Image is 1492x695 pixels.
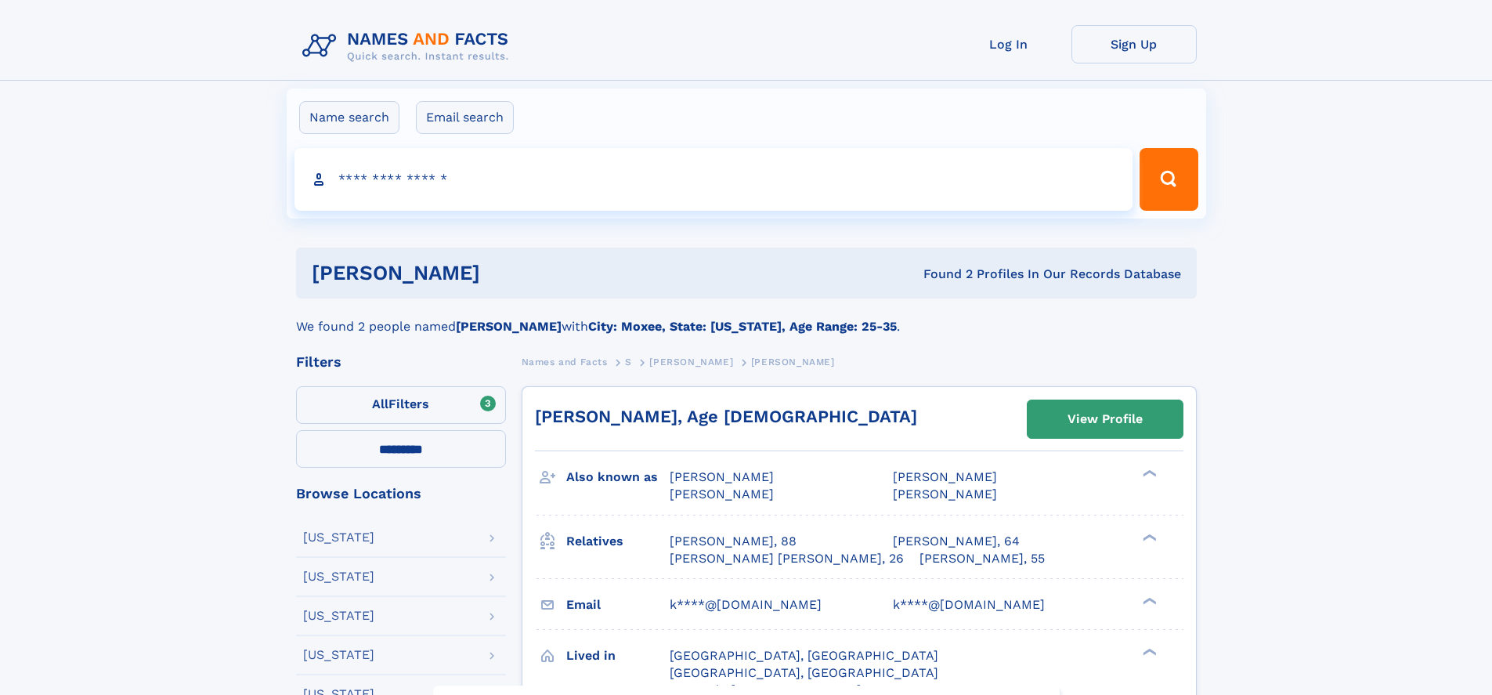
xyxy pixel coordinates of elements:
[312,263,702,283] h1: [PERSON_NAME]
[456,319,562,334] b: [PERSON_NAME]
[294,148,1133,211] input: search input
[1139,532,1158,542] div: ❯
[566,464,670,490] h3: Also known as
[303,570,374,583] div: [US_STATE]
[893,469,997,484] span: [PERSON_NAME]
[670,533,797,550] a: [PERSON_NAME], 88
[670,648,938,663] span: [GEOGRAPHIC_DATA], [GEOGRAPHIC_DATA]
[372,396,388,411] span: All
[893,487,997,501] span: [PERSON_NAME]
[670,469,774,484] span: [PERSON_NAME]
[625,352,632,371] a: S
[566,528,670,555] h3: Relatives
[296,487,506,501] div: Browse Locations
[1071,25,1197,63] a: Sign Up
[751,357,835,367] span: [PERSON_NAME]
[296,386,506,424] label: Filters
[296,299,1197,336] div: We found 2 people named with .
[299,101,399,134] label: Name search
[893,533,1020,550] a: [PERSON_NAME], 64
[303,531,374,544] div: [US_STATE]
[670,665,938,680] span: [GEOGRAPHIC_DATA], [GEOGRAPHIC_DATA]
[303,649,374,661] div: [US_STATE]
[296,355,506,369] div: Filters
[702,266,1181,283] div: Found 2 Profiles In Our Records Database
[1139,469,1158,479] div: ❯
[566,592,670,618] h3: Email
[919,550,1045,567] a: [PERSON_NAME], 55
[416,101,514,134] label: Email search
[946,25,1071,63] a: Log In
[670,487,774,501] span: [PERSON_NAME]
[625,357,632,367] span: S
[535,407,917,426] a: [PERSON_NAME], Age [DEMOGRAPHIC_DATA]
[1139,646,1158,657] div: ❯
[649,357,733,367] span: [PERSON_NAME]
[588,319,897,334] b: City: Moxee, State: [US_STATE], Age Range: 25-35
[566,643,670,669] h3: Lived in
[1028,400,1183,438] a: View Profile
[670,550,904,567] a: [PERSON_NAME] [PERSON_NAME], 26
[296,25,522,67] img: Logo Names and Facts
[1068,401,1143,437] div: View Profile
[522,352,608,371] a: Names and Facts
[1139,595,1158,606] div: ❯
[649,352,733,371] a: [PERSON_NAME]
[303,610,374,622] div: [US_STATE]
[1140,148,1198,211] button: Search Button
